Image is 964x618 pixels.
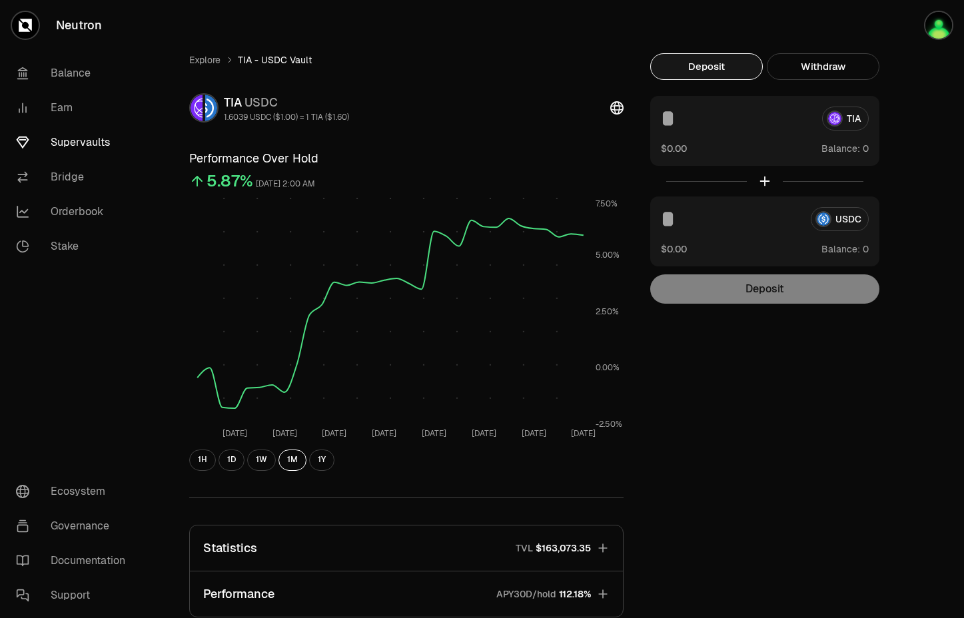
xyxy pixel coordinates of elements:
tspan: 0.00% [595,362,619,373]
nav: breadcrumb [189,53,624,67]
a: Bridge [5,160,144,194]
span: TIA - USDC Vault [238,53,312,67]
tspan: [DATE] [571,428,596,439]
p: TVL [516,541,533,555]
button: 1D [219,450,244,471]
button: 1M [278,450,306,471]
tspan: 5.00% [595,250,619,260]
div: 5.87% [207,170,253,192]
tspan: [DATE] [222,428,246,439]
button: $0.00 [661,141,687,155]
button: Withdraw [767,53,879,80]
button: StatisticsTVL$163,073.35 [190,525,623,571]
a: Earn [5,91,144,125]
tspan: [DATE] [421,428,446,439]
a: Supervaults [5,125,144,160]
tspan: [DATE] [372,428,396,439]
span: Balance: [821,142,860,155]
a: Support [5,578,144,613]
a: Balance [5,56,144,91]
h3: Performance Over Hold [189,149,624,168]
button: $0.00 [661,242,687,256]
span: $163,073.35 [536,541,591,555]
a: Stake [5,229,144,264]
span: Balance: [821,242,860,256]
a: Orderbook [5,194,144,229]
a: Governance [5,509,144,543]
p: Statistics [203,539,257,557]
a: Explore [189,53,221,67]
img: USDC Logo [205,95,217,121]
button: 1W [247,450,276,471]
img: Neutron-Mars-Metamask Acc1 [925,12,952,39]
img: TIA Logo [191,95,203,121]
tspan: [DATE] [322,428,346,439]
a: Documentation [5,543,144,578]
div: TIA [224,93,349,112]
tspan: 7.50% [595,198,617,209]
p: Performance [203,585,274,603]
tspan: [DATE] [272,428,296,439]
button: Deposit [650,53,763,80]
tspan: 2.50% [595,306,618,317]
button: PerformanceAPY30D/hold112.18% [190,571,623,617]
tspan: -2.50% [595,419,622,430]
a: Ecosystem [5,474,144,509]
div: [DATE] 2:00 AM [256,176,315,192]
tspan: [DATE] [471,428,496,439]
p: APY30D/hold [496,587,556,601]
span: USDC [244,95,278,110]
tspan: [DATE] [521,428,546,439]
span: 112.18% [559,587,591,601]
button: 1Y [309,450,334,471]
button: 1H [189,450,216,471]
div: 1.6039 USDC ($1.00) = 1 TIA ($1.60) [224,112,349,123]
